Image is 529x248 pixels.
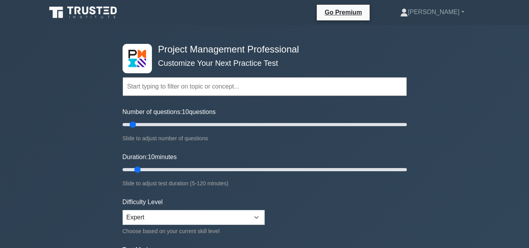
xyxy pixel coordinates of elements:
[320,7,367,17] a: Go Premium
[381,4,483,20] a: [PERSON_NAME]
[182,109,189,115] span: 10
[123,152,177,162] label: Duration: minutes
[123,107,216,117] label: Number of questions: questions
[123,77,407,96] input: Start typing to filter on topic or concept...
[148,154,155,160] span: 10
[123,197,163,207] label: Difficulty Level
[123,226,265,236] div: Choose based on your current skill level
[123,134,407,143] div: Slide to adjust number of questions
[155,44,368,55] h4: Project Management Professional
[123,179,407,188] div: Slide to adjust test duration (5-120 minutes)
